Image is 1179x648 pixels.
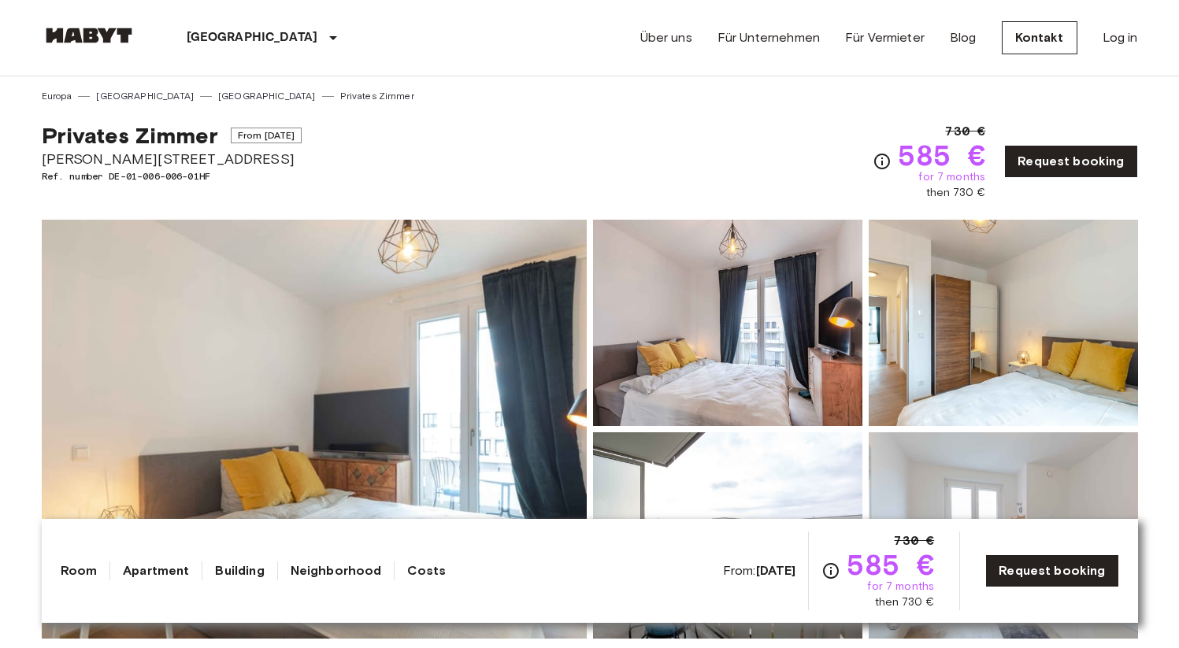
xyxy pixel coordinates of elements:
[61,561,98,580] a: Room
[42,28,136,43] img: Habyt
[918,169,985,185] span: for 7 months
[985,554,1118,587] a: Request booking
[42,169,302,183] span: Ref. number DE-01-006-006-01HF
[96,89,194,103] a: [GEOGRAPHIC_DATA]
[187,28,318,47] p: [GEOGRAPHIC_DATA]
[1004,145,1137,178] a: Request booking
[42,149,302,169] span: [PERSON_NAME][STREET_ADDRESS]
[42,220,587,639] img: Marketing picture of unit DE-01-006-006-01HF
[723,562,796,579] span: From:
[593,432,862,639] img: Picture of unit DE-01-006-006-01HF
[291,561,382,580] a: Neighborhood
[867,579,934,594] span: for 7 months
[869,432,1138,639] img: Picture of unit DE-01-006-006-01HF
[42,89,72,103] a: Europa
[717,28,820,47] a: Für Unternehmen
[123,561,189,580] a: Apartment
[845,28,925,47] a: Für Vermieter
[821,561,840,580] svg: Check cost overview for full price breakdown. Please note that discounts apply to new joiners onl...
[950,28,977,47] a: Blog
[873,152,892,171] svg: Check cost overview for full price breakdown. Please note that discounts apply to new joiners onl...
[231,128,302,143] span: From [DATE]
[1002,21,1077,54] a: Kontakt
[42,122,218,149] span: Privates Zimmer
[945,122,985,141] span: 730 €
[340,89,414,103] a: Privates Zimmer
[1103,28,1138,47] a: Log in
[926,185,986,201] span: then 730 €
[847,550,934,579] span: 585 €
[407,561,446,580] a: Costs
[894,531,934,550] span: 730 €
[756,563,796,578] b: [DATE]
[869,220,1138,426] img: Picture of unit DE-01-006-006-01HF
[218,89,316,103] a: [GEOGRAPHIC_DATA]
[875,594,935,610] span: then 730 €
[640,28,692,47] a: Über uns
[593,220,862,426] img: Picture of unit DE-01-006-006-01HF
[215,561,264,580] a: Building
[898,141,985,169] span: 585 €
